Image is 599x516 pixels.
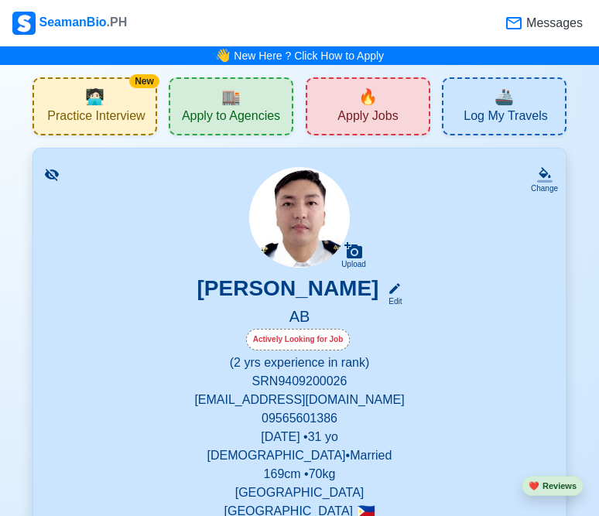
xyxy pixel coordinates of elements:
span: Apply to Agencies [182,108,280,128]
img: Logo [12,12,36,35]
a: New Here ? Click How to Apply [234,50,384,62]
p: [GEOGRAPHIC_DATA] [52,484,547,502]
p: [EMAIL_ADDRESS][DOMAIN_NAME] [52,391,547,409]
span: .PH [107,15,128,29]
div: New [129,74,159,88]
p: SRN 9409200026 [52,372,547,391]
div: Upload [341,260,366,269]
span: new [358,85,378,108]
span: heart [529,481,539,490]
p: [DATE] • 31 yo [52,428,547,446]
h3: [PERSON_NAME] [197,275,379,307]
span: Practice Interview [47,108,145,128]
span: interview [85,85,104,108]
div: Change [531,183,558,194]
span: travel [495,85,514,108]
p: (2 yrs experience in rank) [52,354,547,372]
span: Apply Jobs [337,108,398,128]
button: heartReviews [522,476,584,497]
div: SeamanBio [12,12,127,35]
div: Actively Looking for Job [246,329,351,350]
span: bell [215,46,231,65]
p: [DEMOGRAPHIC_DATA] • Married [52,446,547,465]
p: 169 cm • 70 kg [52,465,547,484]
span: agencies [221,85,241,108]
span: Messages [523,14,583,32]
span: Log My Travels [464,108,547,128]
div: Edit [382,296,402,307]
h5: AB [52,307,547,329]
p: 09565601386 [52,409,547,428]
